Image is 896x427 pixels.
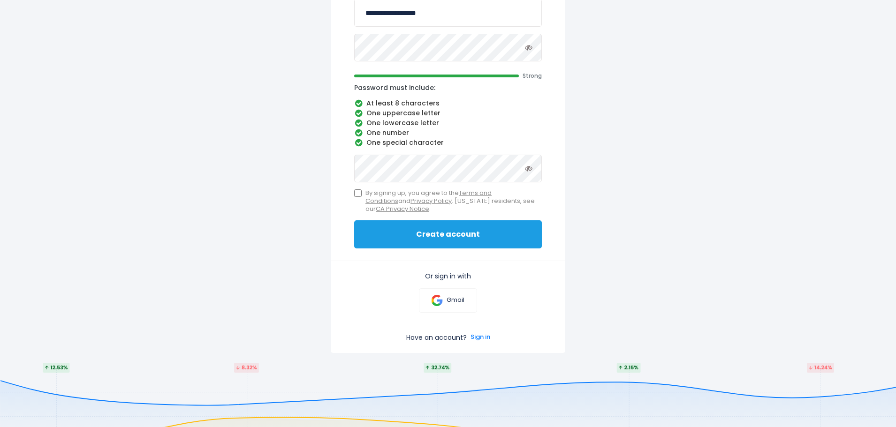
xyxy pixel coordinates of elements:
[354,99,542,108] li: At least 8 characters
[406,333,467,342] p: Have an account?
[354,129,542,137] li: One number
[523,72,542,80] span: Strong
[354,119,542,127] li: One lowercase letter
[410,196,452,205] a: Privacy Policy
[525,44,532,51] i: Toggle password visibility
[354,139,542,147] li: One special character
[354,220,542,248] button: Create account
[354,109,542,118] li: One uppercase letter
[376,204,429,213] a: CA Privacy Notice
[365,188,492,205] a: Terms and Conditions
[471,333,490,342] a: Sign in
[365,189,542,213] span: By signing up, you agree to the and . [US_STATE] residents, see our .
[354,83,542,92] p: Password must include:
[354,189,362,197] input: By signing up, you agree to theTerms and ConditionsandPrivacy Policy. [US_STATE] residents, see o...
[419,288,477,313] a: Gmail
[354,272,542,280] p: Or sign in with
[447,296,464,304] p: Gmail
